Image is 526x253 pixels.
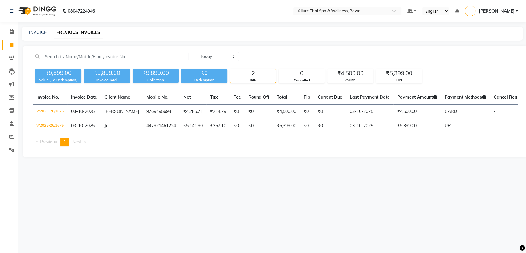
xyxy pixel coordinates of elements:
span: Fee [234,94,241,100]
span: 03-10-2025 [71,109,95,114]
td: ₹214.29 [206,105,230,119]
span: UPI [445,123,452,128]
div: Value (Ex. Redemption) [35,77,81,83]
div: CARD [328,78,373,83]
nav: Pagination [33,138,518,146]
td: 9769495698 [143,105,180,119]
img: Prashant Mistry [465,6,475,16]
td: ₹0 [230,105,245,119]
span: Net [183,94,191,100]
span: Mobile No. [146,94,169,100]
td: V/2025-26/1676 [33,105,67,119]
div: Cancelled [279,78,324,83]
div: ₹4,500.00 [328,69,373,78]
td: ₹0 [314,105,346,119]
span: - [494,123,495,128]
span: Total [277,94,287,100]
span: Payment Methods [445,94,486,100]
span: 03-10-2025 [71,123,95,128]
div: ₹9,899.00 [35,69,81,77]
td: ₹5,399.00 [393,119,441,133]
input: Search by Name/Mobile/Email/Invoice No [33,52,188,61]
td: V/2025-26/1675 [33,119,67,133]
td: ₹0 [314,119,346,133]
td: ₹4,285.71 [180,105,206,119]
div: ₹9,899.00 [84,69,130,77]
span: Cancel Reason [494,94,524,100]
span: Jai [104,123,109,128]
td: ₹0 [245,119,273,133]
td: 447921461224 [143,119,180,133]
td: ₹0 [300,119,314,133]
div: Bills [230,78,276,83]
span: Tax [210,94,218,100]
span: CARD [445,109,457,114]
div: ₹9,899.00 [133,69,179,77]
span: [PERSON_NAME] [104,109,139,114]
div: Invoice Total [84,77,130,83]
div: ₹5,399.00 [376,69,422,78]
span: Round Off [248,94,269,100]
span: Previous [40,139,57,145]
td: ₹4,500.00 [273,105,300,119]
td: ₹4,500.00 [393,105,441,119]
span: Payment Amount [397,94,437,100]
span: Client Name [104,94,130,100]
img: logo [16,2,58,20]
div: UPI [376,78,422,83]
span: 1 [63,139,66,145]
div: Collection [133,77,179,83]
td: 03-10-2025 [346,119,393,133]
td: ₹0 [245,105,273,119]
div: Redemption [181,77,227,83]
div: 0 [279,69,324,78]
span: Last Payment Date [350,94,390,100]
td: ₹5,141.90 [180,119,206,133]
td: ₹257.10 [206,119,230,133]
span: Tip [304,94,310,100]
span: - [494,109,495,114]
td: ₹5,399.00 [273,119,300,133]
div: ₹0 [181,69,227,77]
span: Invoice Date [71,94,97,100]
a: PREVIOUS INVOICES [54,27,103,38]
td: 03-10-2025 [346,105,393,119]
span: Next [72,139,82,145]
b: 08047224946 [68,2,95,20]
span: [PERSON_NAME] [479,8,514,15]
a: INVOICE [29,30,47,35]
td: ₹0 [300,105,314,119]
span: Current Due [318,94,342,100]
td: ₹0 [230,119,245,133]
div: 2 [230,69,276,78]
span: Invoice No. [36,94,59,100]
